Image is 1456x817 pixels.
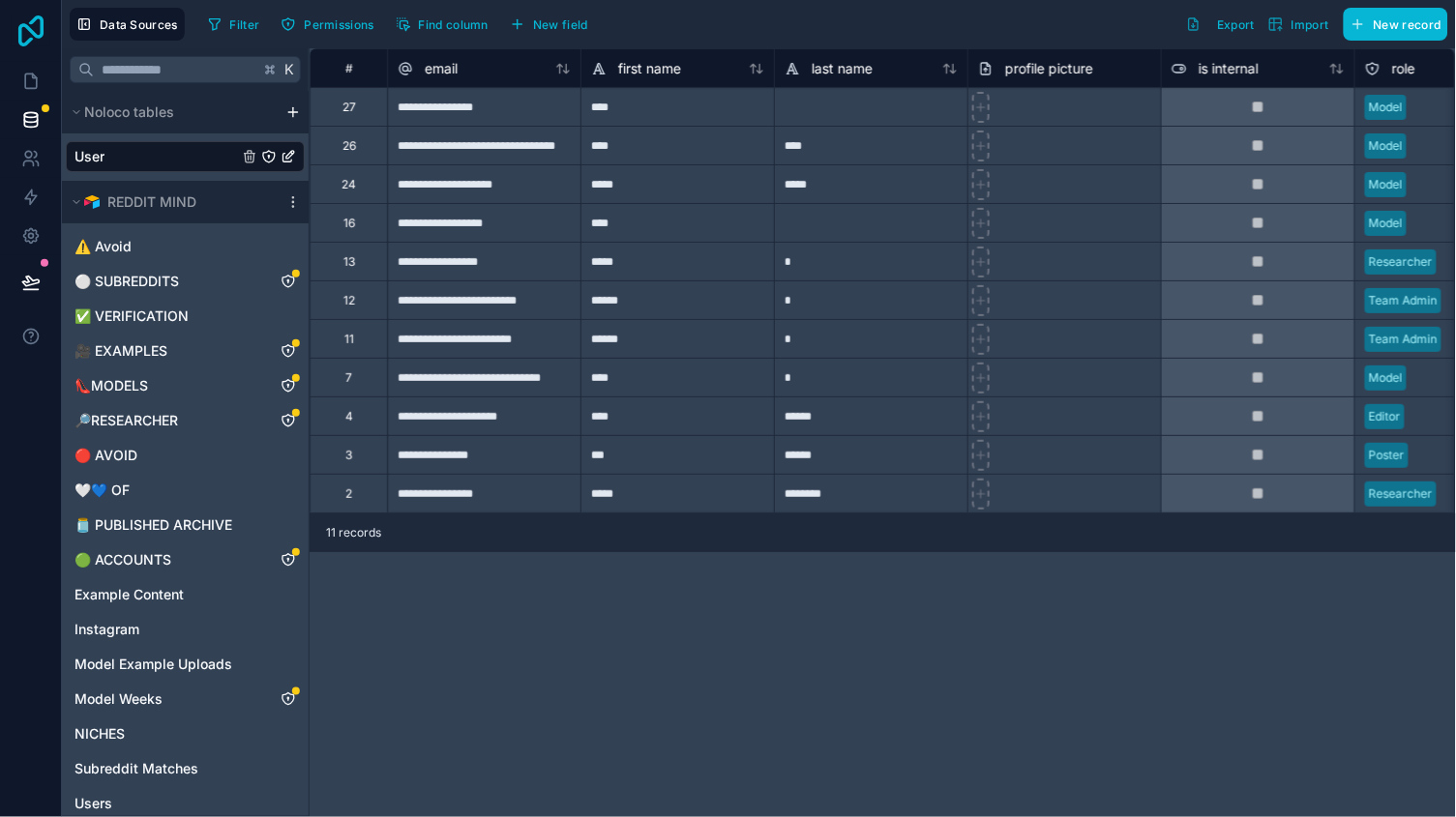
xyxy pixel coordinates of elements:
div: NICHES [66,718,305,749]
span: 🫙 PUBLISHED ARCHIVE [74,515,232,535]
div: # [325,61,372,75]
div: Subreddit Matches [66,753,305,784]
div: 3 [345,448,352,463]
span: Export [1217,17,1255,32]
span: Subreddit Matches [74,759,198,778]
span: 🤍💙 OF [74,481,130,500]
span: REDDIT MIND [107,192,196,212]
span: email [425,59,458,78]
div: 🫙 PUBLISHED ARCHIVE [66,510,305,540]
div: 24 [342,177,356,192]
span: role [1392,59,1415,78]
button: Airtable LogoREDDIT MIND [66,189,278,216]
button: New record [1344,8,1448,41]
div: Model [1369,369,1403,387]
span: Model Weeks [74,689,163,709]
div: Poster [1369,447,1405,464]
span: Data Sources [100,17,178,32]
span: NICHES [74,724,125,744]
div: 4 [345,409,353,424]
div: ⚪️ SUBREDDITS [66,266,305,297]
button: Data Sources [70,8,185,41]
div: Researcher [1369,485,1433,503]
span: Filter [230,17,260,32]
div: Model [1369,176,1403,193]
span: Noloco tables [84,102,174,122]
div: 🎥 EXAMPLES [66,336,305,366]
span: 🎥 EXAMPLES [74,341,167,361]
div: 2 [345,486,352,502]
span: Permissions [304,17,373,32]
div: 🔴 AVOID [66,440,305,471]
span: K [282,63,296,76]
span: New field [533,17,588,32]
div: Model [1369,215,1403,232]
div: 16 [343,216,355,231]
div: Example Content [66,579,305,610]
a: Permissions [274,10,388,39]
div: 26 [342,138,356,154]
span: 11 records [326,525,381,540]
div: ⚠️ Avoid [66,231,305,262]
span: Find column [419,17,489,32]
span: first name [618,59,681,78]
div: Team Admin [1369,331,1438,348]
div: 🤍💙 OF [66,475,305,506]
span: profile picture [1005,59,1093,78]
div: Model Example Uploads [66,649,305,680]
span: 👠MODELS [74,376,148,395]
img: Airtable Logo [84,194,100,210]
button: Noloco tables [66,99,278,126]
div: 👠MODELS [66,370,305,401]
div: scrollable content [62,91,309,816]
span: User [74,147,104,166]
a: New record [1336,8,1448,41]
div: User [66,141,305,172]
div: 7 [345,370,352,386]
span: ⚪️ SUBREDDITS [74,272,179,291]
div: Instagram [66,614,305,645]
button: Filter [200,10,267,39]
div: Editor [1369,408,1401,425]
div: ✅ VERIFICATION [66,301,305,332]
button: Find column [389,10,495,39]
div: 🟢 ACCOUNTS [66,544,305,575]
div: 27 [342,100,356,115]
button: Permissions [274,10,380,39]
div: Researcher [1369,253,1433,271]
span: Import [1292,17,1329,32]
span: Example Content [74,585,184,604]
button: Export [1179,8,1262,41]
span: 🔴 AVOID [74,446,137,465]
span: 🔎RESEARCHER [74,411,178,430]
span: ⚠️ Avoid [74,237,132,256]
div: 11 [344,332,354,347]
button: New field [503,10,595,39]
span: Instagram [74,620,139,639]
button: Import [1262,8,1336,41]
span: 🟢 ACCOUNTS [74,550,171,569]
div: Model Weeks [66,684,305,715]
div: 13 [343,254,355,270]
div: Model [1369,137,1403,155]
span: ✅ VERIFICATION [74,306,189,326]
span: Model Example Uploads [74,655,232,674]
div: 🔎RESEARCHER [66,405,305,436]
div: Team Admin [1369,292,1438,309]
div: Model [1369,99,1403,116]
span: is internal [1199,59,1259,78]
span: New record [1374,17,1441,32]
span: Users [74,794,112,813]
div: 12 [343,293,355,308]
span: last name [812,59,873,78]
